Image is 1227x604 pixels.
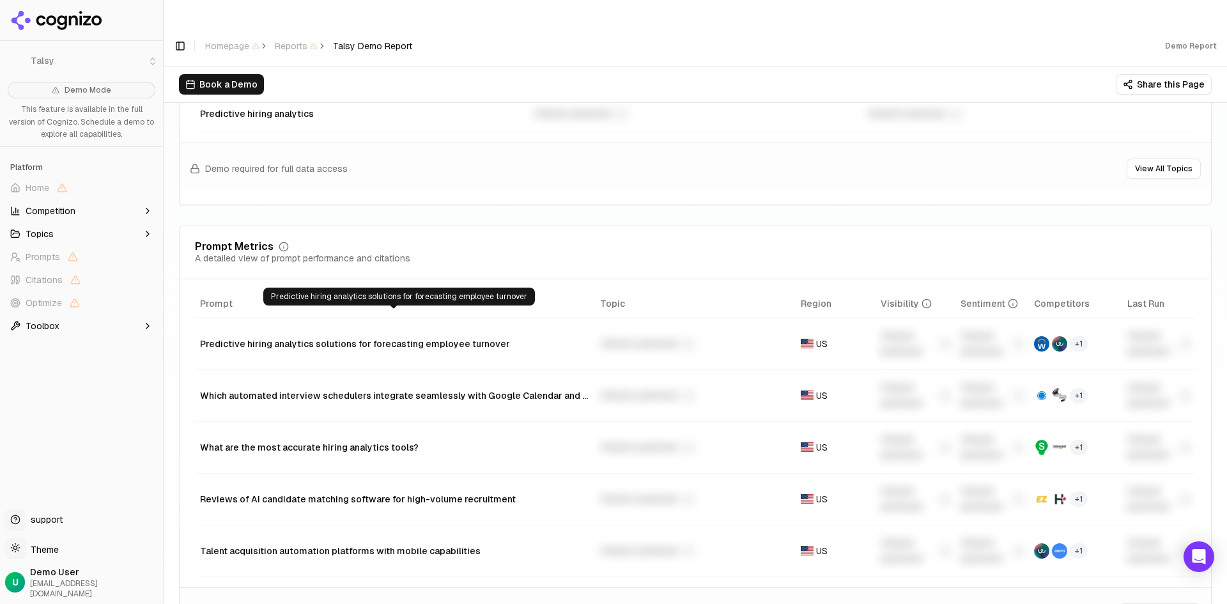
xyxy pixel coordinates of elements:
img: US flag [801,494,814,504]
th: Prompt [195,290,595,318]
span: + 1 [1070,388,1088,403]
button: Topics [5,224,158,244]
span: Competition [26,205,75,217]
div: Which automated interview schedulers integrate seamlessly with Google Calendar and Outlook? [200,389,590,402]
span: [EMAIL_ADDRESS][DOMAIN_NAME] [30,578,158,599]
span: Demo Mode [65,85,111,95]
img: calendly [1034,388,1049,403]
button: Competition [5,201,158,221]
span: US [816,441,828,454]
img: workable [1034,543,1049,559]
span: US [816,389,828,402]
span: U [12,576,19,589]
div: Unlock premium [1127,536,1191,566]
span: Topics [26,228,54,240]
span: support [26,513,63,526]
span: Last Run [1127,297,1164,310]
span: Region [801,297,831,310]
div: Unlock premium [881,432,950,463]
img: US flag [801,442,814,452]
div: Unlock premium [961,536,1024,566]
div: Visibility [881,297,932,310]
span: Reports [275,40,318,52]
div: Unlock premium [881,484,950,515]
div: Unlock premium [1127,380,1191,411]
nav: breadcrumb [205,40,412,52]
div: Unlock premium [1127,432,1191,463]
img: US flag [801,391,814,400]
span: Citations [26,274,63,286]
span: Topic [600,297,625,310]
div: Data table [195,290,1196,577]
button: Share this Page [1116,74,1212,95]
div: Unlock premium [600,543,790,559]
th: Topic [595,290,795,318]
img: greenhouse [1052,440,1067,455]
span: Demo User [30,566,158,578]
th: sentiment [955,290,1029,318]
span: Optimize [26,297,62,309]
div: Predictive hiring analytics [200,107,523,120]
div: Unlock premium [881,536,950,566]
span: Prompts [26,251,60,263]
th: Region [796,290,876,318]
div: Unlock premium [1127,484,1191,515]
p: This feature is available in the full version of Cognizo. Schedule a demo to explore all capabili... [8,104,155,141]
div: Unlock premium [961,380,1024,411]
span: Demo required for full data access [205,162,348,175]
div: Unlock premium [961,329,1024,359]
span: Homepage [205,40,259,52]
span: + 1 [1070,336,1088,352]
span: Toolbox [26,320,59,332]
div: Unlock premium [961,432,1024,463]
img: workday [1034,336,1049,352]
button: Book a Demo [179,74,264,95]
div: Unlock premium [600,336,790,352]
div: Talent acquisition automation platforms with mobile capabilities [200,545,590,557]
img: US flag [801,339,814,348]
div: Prompt Metrics [195,242,274,252]
th: Competitors [1029,290,1122,318]
div: Unlock premium [881,329,950,359]
span: Competitors [1034,297,1090,310]
div: Unlock premium [867,106,1191,121]
div: Platform [5,157,158,178]
div: Unlock premium [961,484,1024,515]
img: smartrecruiters [1034,440,1049,455]
div: Unlock premium [600,440,790,455]
div: Unlock premium [881,380,950,411]
span: + 1 [1070,492,1088,507]
div: Reviews of AI candidate matching software for high-volume recruitment [200,493,590,506]
div: Open Intercom Messenger [1184,541,1214,572]
img: goodtime [1052,388,1067,403]
span: Talsy Demo Report [333,40,412,52]
span: US [816,337,828,350]
div: Demo Report [1165,41,1217,51]
span: Theme [26,544,59,555]
span: Home [26,182,49,194]
img: US flag [801,546,814,555]
img: hirevue [1052,492,1067,507]
div: Sentiment [961,297,1018,310]
img: hireez [1034,492,1049,507]
div: Unlock premium [600,492,790,507]
th: brandMentionRate [876,290,955,318]
button: Toolbox [5,316,158,336]
th: Last Run [1122,290,1196,318]
div: Predictive hiring analytics solutions for forecasting employee turnover [200,337,590,350]
div: A detailed view of prompt performance and citations [195,252,410,265]
span: US [816,545,828,557]
div: Unlock premium [534,106,857,121]
p: Predictive hiring analytics solutions for forecasting employee turnover [271,291,527,302]
div: Unlock premium [600,388,790,403]
img: jobvite [1052,543,1067,559]
span: + 1 [1070,440,1088,455]
span: + 1 [1070,543,1088,559]
span: US [816,493,828,506]
img: workable [1052,336,1067,352]
div: Unlock premium [1127,329,1191,359]
button: View All Topics [1127,159,1201,179]
div: What are the most accurate hiring analytics tools? [200,441,590,454]
span: Prompt [200,297,233,310]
